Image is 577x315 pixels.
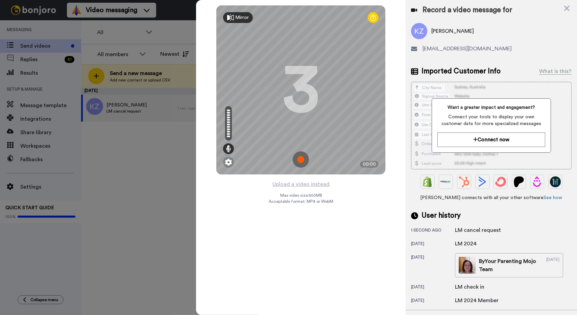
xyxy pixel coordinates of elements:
div: 00:00 [360,161,379,168]
div: [DATE] [411,284,455,291]
div: What is this? [539,67,572,75]
img: Shopify [422,176,433,187]
div: [DATE] [546,257,559,274]
img: Ontraport [440,176,451,187]
span: [EMAIL_ADDRESS][DOMAIN_NAME] [423,45,512,53]
span: Imported Customer Info [422,66,501,76]
img: ActiveCampaign [477,176,488,187]
div: LM 2024 Member [455,296,499,305]
img: GoHighLevel [550,176,561,187]
img: Drip [532,176,543,187]
span: User history [422,211,461,221]
div: 1 second ago [411,227,455,234]
img: b178ab9d-cbe7-438f-a064-1d16218578ed-thumb.jpg [459,257,476,274]
img: Hubspot [459,176,470,187]
div: [DATE] [411,241,455,248]
div: [DATE] [411,298,455,305]
img: ic_gear.svg [225,159,232,166]
img: Patreon [513,176,524,187]
span: Max video size: 500 MB [280,193,322,198]
img: ic_record_start.svg [293,151,309,168]
span: [PERSON_NAME] connects with all your other software [411,194,572,201]
button: Connect now [437,132,545,147]
div: LM check in [455,283,489,291]
div: LM cancel request [455,226,501,234]
img: ConvertKit [495,176,506,187]
div: [DATE] [411,255,455,277]
div: 3 [282,65,319,115]
a: See how [544,195,562,200]
span: Connect your tools to display your own customer data for more specialized messages [437,114,545,127]
a: ByYour Parenting Mojo Team[DATE] [455,253,563,277]
span: Acceptable format: MP4 or WebM [269,199,333,204]
div: By Your Parenting Mojo Team [479,257,540,273]
span: Want a greater impact and engagement? [437,104,545,111]
button: Upload a video instead [270,180,332,189]
div: LM 2024 [455,240,489,248]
